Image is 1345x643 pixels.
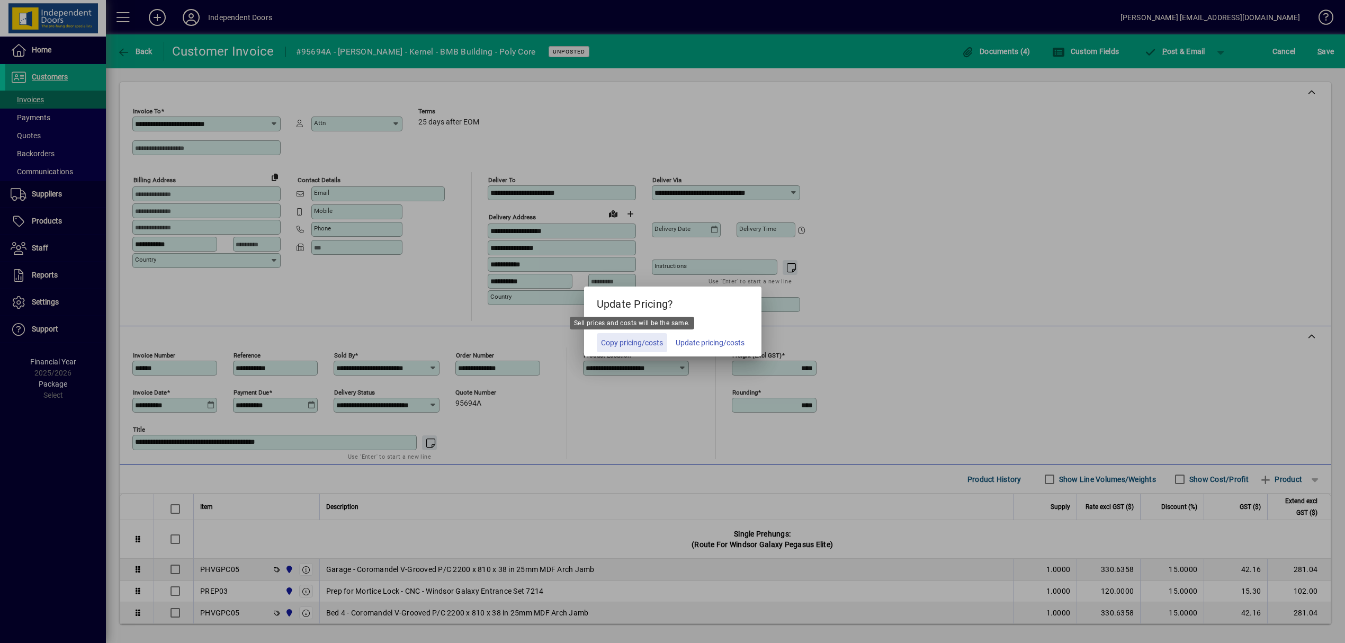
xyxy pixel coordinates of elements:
h5: Update Pricing? [584,287,761,317]
span: Copy pricing/costs [601,337,663,349]
div: Sell prices and costs will be the same. [570,317,694,329]
span: Update pricing/costs [676,337,745,349]
button: Copy pricing/costs [597,333,667,352]
button: Update pricing/costs [671,333,749,352]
